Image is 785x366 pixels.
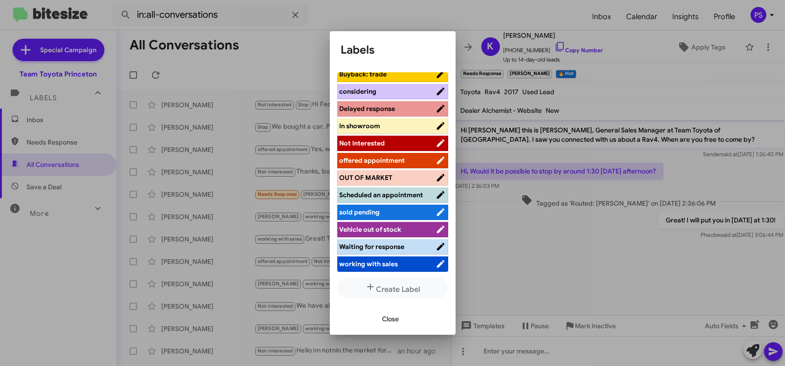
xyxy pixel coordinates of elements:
[340,70,387,78] span: Buyback: trade
[340,173,393,182] span: OUT OF MARKET
[341,42,444,57] h1: Labels
[340,260,398,268] span: working with sales
[340,139,385,147] span: Not Interested
[337,277,448,298] button: Create Label
[340,104,396,113] span: Delayed response
[340,242,405,251] span: Waiting for response
[340,87,377,96] span: considering
[340,208,380,216] span: sold pending
[340,156,405,165] span: offered appointment
[340,122,381,130] span: In showroom
[340,225,402,234] span: Vehicle out of stock
[382,311,399,327] span: Close
[375,311,407,327] button: Close
[340,191,423,199] span: Scheduled an appointment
